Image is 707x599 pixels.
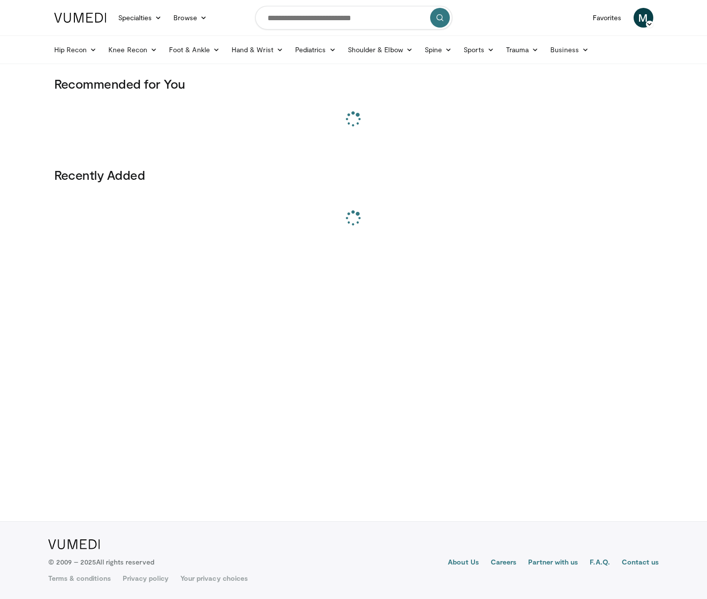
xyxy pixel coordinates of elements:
a: Foot & Ankle [163,40,226,60]
a: About Us [448,557,479,569]
a: Careers [491,557,517,569]
a: Knee Recon [102,40,163,60]
h3: Recommended for You [54,76,653,92]
a: Business [544,40,595,60]
a: Pediatrics [289,40,342,60]
a: Spine [419,40,458,60]
a: Specialties [112,8,168,28]
input: Search topics, interventions [255,6,452,30]
p: © 2009 – 2025 [48,557,154,567]
a: M [634,8,653,28]
a: Hand & Wrist [226,40,289,60]
img: VuMedi Logo [48,539,100,549]
a: F.A.Q. [590,557,609,569]
span: All rights reserved [96,558,154,566]
a: Shoulder & Elbow [342,40,419,60]
a: Privacy policy [123,573,168,583]
a: Your privacy choices [180,573,248,583]
a: Partner with us [528,557,578,569]
a: Sports [458,40,500,60]
a: Favorites [587,8,628,28]
h3: Recently Added [54,167,653,183]
a: Hip Recon [48,40,103,60]
img: VuMedi Logo [54,13,106,23]
a: Browse [168,8,213,28]
a: Contact us [622,557,659,569]
a: Trauma [500,40,545,60]
a: Terms & conditions [48,573,111,583]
